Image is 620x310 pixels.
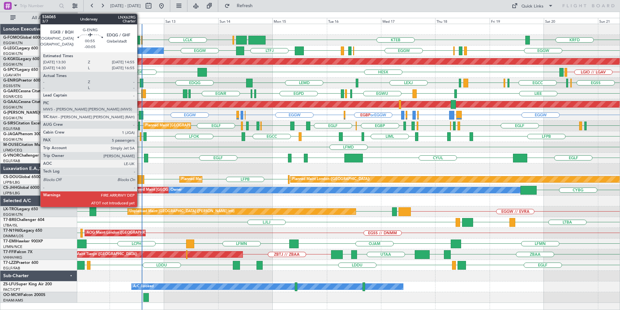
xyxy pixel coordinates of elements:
[3,68,38,72] a: G-SPCYLegacy 650
[508,1,556,11] button: Quick Links
[3,57,39,61] a: G-KGKGLegacy 600
[381,18,435,24] div: Wed 17
[3,255,22,260] a: VHHH/HKG
[132,185,234,195] div: Planned Maint [GEOGRAPHIC_DATA] ([GEOGRAPHIC_DATA])
[3,175,41,179] a: CS-DOUGlobal 6500
[3,122,16,125] span: G-SIRS
[3,287,20,292] a: FACT/CPT
[3,105,23,110] a: EGGW/LTN
[20,1,57,11] input: Trip Number
[3,244,22,249] a: LFMN/NCE
[164,18,218,24] div: Sat 13
[3,100,18,104] span: G-GAAL
[3,282,16,286] span: ZS-LFU
[3,111,39,115] span: G-[PERSON_NAME]
[3,239,16,243] span: T7-EMI
[3,154,47,158] a: G-VNORChallenger 650
[3,282,52,286] a: ZS-LFUSuper King Air 200
[3,132,18,136] span: G-JAGA
[62,250,137,259] div: Planned Maint Tianjin ([GEOGRAPHIC_DATA])
[3,46,38,50] a: G-LEGCLegacy 600
[3,293,21,297] span: OO-MCW
[3,62,23,67] a: EGGW/LTN
[3,137,23,142] a: EGGW/LTN
[3,111,75,115] a: G-[PERSON_NAME]Cessna Citation XLS
[17,16,68,20] span: All Aircraft
[3,261,38,265] a: T7-LZZIPraetor 600
[3,51,23,56] a: EGGW/LTN
[292,174,370,184] div: Planned Maint London ([GEOGRAPHIC_DATA])
[3,143,19,147] span: M-OUSE
[3,191,20,196] a: LFPB/LBG
[435,18,489,24] div: Thu 18
[85,132,187,141] div: Planned Maint [GEOGRAPHIC_DATA] ([GEOGRAPHIC_DATA])
[3,175,18,179] span: CS-DOU
[3,229,42,233] a: T7-N1960Legacy 650
[3,143,50,147] a: M-OUSECitation Mustang
[3,36,20,40] span: G-FOMO
[129,207,234,216] div: Unplanned Maint [GEOGRAPHIC_DATA] ([PERSON_NAME] Intl)
[3,234,23,239] a: DNMM/LOS
[133,282,154,291] div: A/C Booked
[55,18,110,24] div: Thu 11
[3,148,22,153] a: LFMD/CEQ
[3,212,23,217] a: EGGW/LTN
[231,4,258,8] span: Refresh
[3,207,38,211] a: LX-TROLegacy 650
[3,298,23,303] a: EHAM/AMS
[3,46,17,50] span: G-LEGC
[3,126,20,131] a: EGLF/FAB
[3,261,17,265] span: T7-LZZI
[3,89,18,93] span: G-GARE
[3,89,57,93] a: G-GARECessna Citation XLS+
[544,18,598,24] div: Sat 20
[3,73,21,78] a: LGAV/ATH
[78,13,89,19] div: [DATE]
[3,154,19,158] span: G-VNOR
[3,218,44,222] a: T7-BREChallenger 604
[3,79,40,83] a: G-ENRGPraetor 600
[327,18,381,24] div: Tue 16
[92,35,194,45] div: Planned Maint [GEOGRAPHIC_DATA] ([GEOGRAPHIC_DATA])
[3,122,41,125] a: G-SIRSCitation Excel
[3,266,20,271] a: EGLF/FAB
[110,3,141,9] span: [DATE] - [DATE]
[3,250,32,254] a: T7-FFIFalcon 7X
[87,228,159,238] div: AOG Maint London ([GEOGRAPHIC_DATA])
[3,293,45,297] a: OO-MCWFalcon 2000S
[490,18,544,24] div: Fri 19
[3,84,20,88] a: EGSS/STN
[3,239,43,243] a: T7-EMIHawker 900XP
[3,100,57,104] a: G-GAALCessna Citation XLS+
[218,18,272,24] div: Sun 14
[7,13,70,23] button: All Aircraft
[3,68,17,72] span: G-SPCY
[3,132,41,136] a: G-JAGAPhenom 300
[110,18,164,24] div: Fri 12
[171,185,182,195] div: Owner
[3,229,21,233] span: T7-N1960
[3,186,39,190] a: CS-JHHGlobal 6000
[3,57,18,61] span: G-KGKG
[3,207,17,211] span: LX-TRO
[3,36,42,40] a: G-FOMOGlobal 6000
[3,186,17,190] span: CS-JHH
[3,41,23,45] a: EGGW/LTN
[3,79,18,83] span: G-ENRG
[3,223,18,228] a: LTBA/ISL
[3,218,17,222] span: T7-BRE
[221,1,260,11] button: Refresh
[3,94,23,99] a: EGNR/CEG
[181,174,283,184] div: Planned Maint [GEOGRAPHIC_DATA] ([GEOGRAPHIC_DATA])
[3,159,20,163] a: EGLF/FAB
[272,18,327,24] div: Mon 15
[521,3,543,10] div: Quick Links
[3,116,23,121] a: EGGW/LTN
[145,121,247,131] div: Planned Maint [GEOGRAPHIC_DATA] ([GEOGRAPHIC_DATA])
[3,180,20,185] a: LFPB/LBG
[3,250,15,254] span: T7-FFI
